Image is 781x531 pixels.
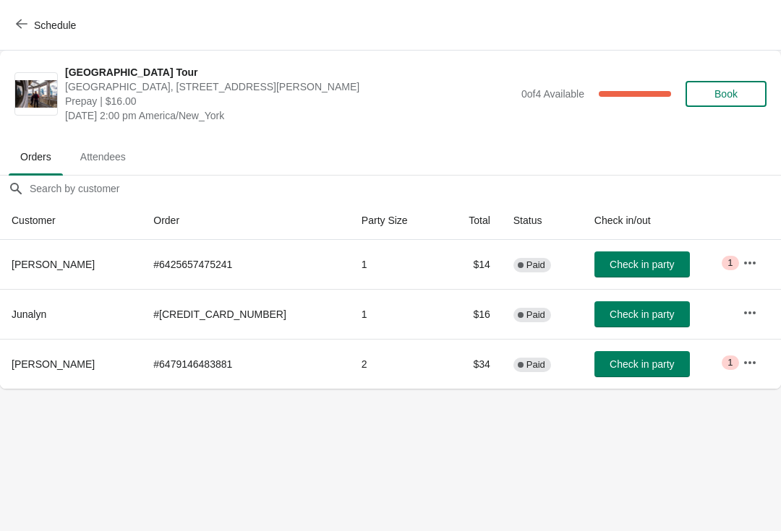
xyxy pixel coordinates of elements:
[350,240,443,289] td: 1
[610,308,674,320] span: Check in party
[350,289,443,339] td: 1
[727,257,733,269] span: 1
[34,20,76,31] span: Schedule
[350,339,443,389] td: 2
[65,94,514,108] span: Prepay | $16.00
[7,12,88,38] button: Schedule
[15,80,57,108] img: City Hall Tower Tour
[350,202,443,240] th: Party Size
[65,108,514,123] span: [DATE] 2:00 pm America/New_York
[686,81,767,107] button: Book
[65,65,514,79] span: [GEOGRAPHIC_DATA] Tour
[521,88,584,100] span: 0 of 4 Available
[526,259,545,271] span: Paid
[727,357,733,368] span: 1
[29,176,781,202] input: Search by customer
[443,289,502,339] td: $16
[142,240,350,289] td: # 6425657475241
[583,202,731,240] th: Check in/out
[594,351,690,377] button: Check in party
[714,88,738,100] span: Book
[594,301,690,327] button: Check in party
[443,240,502,289] td: $14
[610,358,674,370] span: Check in party
[526,309,545,321] span: Paid
[594,251,690,277] button: Check in party
[610,259,674,270] span: Check in party
[12,308,46,320] span: Junalyn
[142,202,350,240] th: Order
[526,359,545,371] span: Paid
[12,259,95,270] span: [PERSON_NAME]
[12,358,95,370] span: [PERSON_NAME]
[443,202,502,240] th: Total
[443,339,502,389] td: $34
[502,202,583,240] th: Status
[142,339,350,389] td: # 6479146483881
[69,144,137,170] span: Attendees
[142,289,350,339] td: # [CREDIT_CARD_NUMBER]
[65,79,514,94] span: [GEOGRAPHIC_DATA], [STREET_ADDRESS][PERSON_NAME]
[9,144,63,170] span: Orders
